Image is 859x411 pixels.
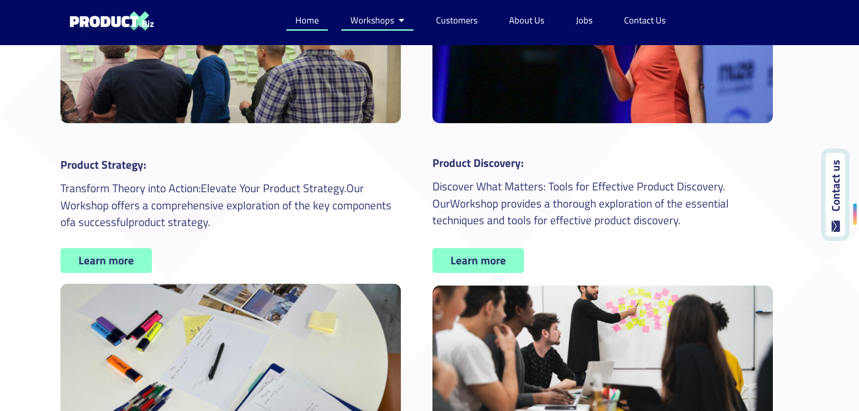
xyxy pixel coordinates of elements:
[432,178,729,229] span: Workshop provides a thorough exploration of the essential techniques and tools for effective prod...
[344,180,346,197] span: .
[60,180,201,197] span: Transform Theory into Action:
[432,154,524,171] strong: :
[432,178,723,195] span: Discover What Matters: Tools for Effective Product Discovery
[201,180,344,197] span: Elevate Your Product Strategy
[60,156,143,173] span: Product Strategy
[450,255,506,266] span: Learn more
[60,180,401,231] p: .
[432,178,725,212] span: . Our
[60,156,146,173] strong: :
[60,180,391,231] span: orkshop offers a comprehensive exploration of the key components of
[78,255,134,266] span: Learn more
[432,248,524,273] a: Learn more
[60,248,152,273] a: Learn more
[129,213,208,231] span: product strategy
[70,213,129,231] span: a successful
[60,180,364,214] span: Our W
[432,154,521,171] span: Product Discovery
